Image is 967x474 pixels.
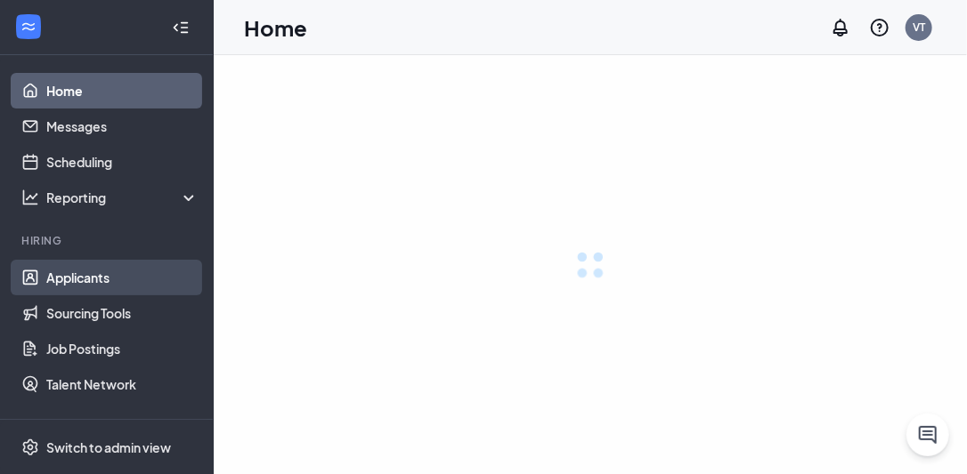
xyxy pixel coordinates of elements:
[917,424,939,446] svg: ChatActive
[46,189,199,206] div: Reporting
[46,295,199,331] a: Sourcing Tools
[20,18,37,36] svg: WorkstreamLogo
[172,19,190,36] svg: Collapse
[21,189,39,206] svg: Analysis
[21,438,39,456] svg: Settings
[46,108,199,144] a: Messages
[906,414,949,456] button: ChatActive
[869,17,890,38] svg: QuestionInfo
[46,144,199,180] a: Scheduling
[830,17,851,38] svg: Notifications
[46,366,199,402] a: Talent Network
[46,73,199,108] a: Home
[913,20,925,35] div: VT
[46,260,199,295] a: Applicants
[46,438,171,456] div: Switch to admin view
[244,12,307,43] h1: Home
[46,331,199,366] a: Job Postings
[21,233,195,248] div: Hiring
